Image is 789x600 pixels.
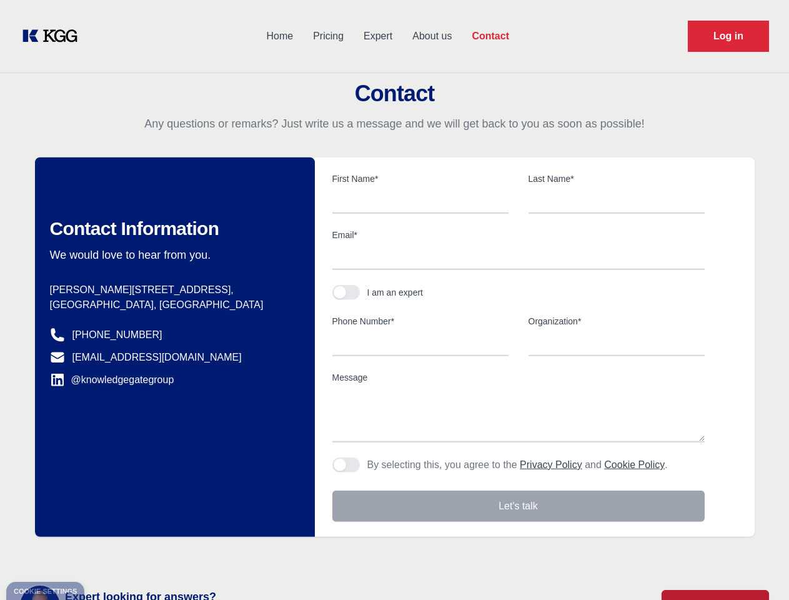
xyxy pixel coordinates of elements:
a: About us [402,20,462,52]
a: Expert [354,20,402,52]
h2: Contact Information [50,217,295,240]
label: Organization* [528,315,705,327]
label: Message [332,371,705,384]
div: I am an expert [367,286,424,299]
a: Cookie Policy [604,459,665,470]
label: First Name* [332,172,509,185]
p: We would love to hear from you. [50,247,295,262]
p: [GEOGRAPHIC_DATA], [GEOGRAPHIC_DATA] [50,297,295,312]
p: By selecting this, you agree to the and . [367,457,668,472]
label: Email* [332,229,705,241]
label: Phone Number* [332,315,509,327]
a: KOL Knowledge Platform: Talk to Key External Experts (KEE) [20,26,87,46]
a: Home [256,20,303,52]
a: @knowledgegategroup [50,372,174,387]
div: Cookie settings [14,588,77,595]
iframe: Chat Widget [727,540,789,600]
a: Pricing [303,20,354,52]
label: Last Name* [528,172,705,185]
p: Any questions or remarks? Just write us a message and we will get back to you as soon as possible! [15,116,774,131]
a: Contact [462,20,519,52]
a: Privacy Policy [520,459,582,470]
p: [PERSON_NAME][STREET_ADDRESS], [50,282,295,297]
a: Request Demo [688,21,769,52]
h2: Contact [15,81,774,106]
button: Let's talk [332,491,705,522]
a: [EMAIL_ADDRESS][DOMAIN_NAME] [72,350,242,365]
a: [PHONE_NUMBER] [72,327,162,342]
